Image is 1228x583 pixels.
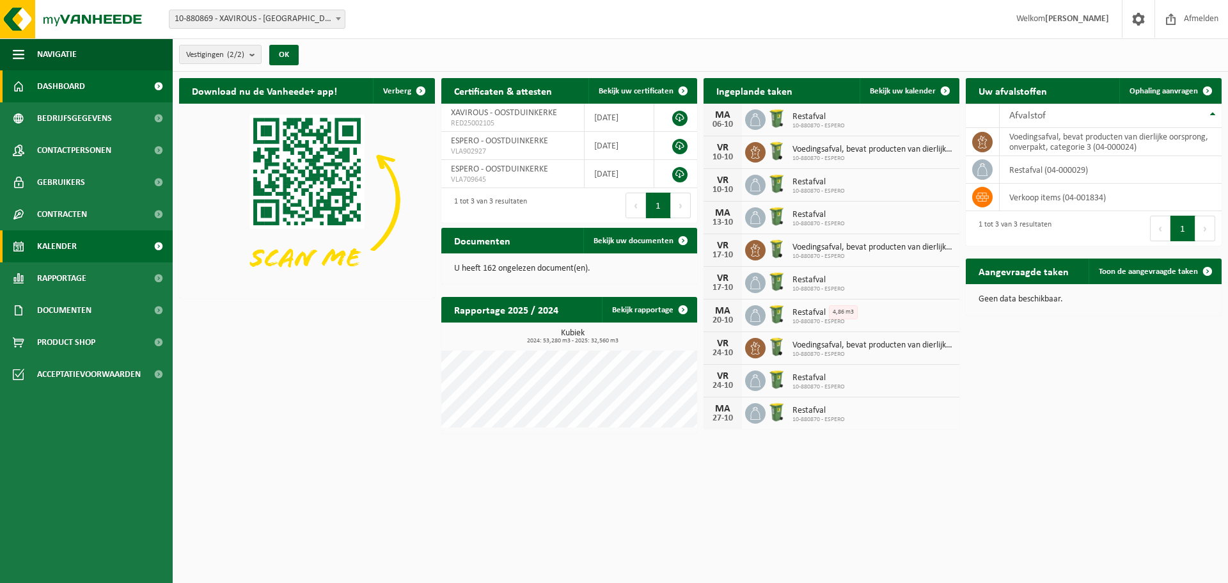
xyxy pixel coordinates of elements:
a: Bekijk uw documenten [583,228,696,253]
img: WB-0240-HPE-GN-50 [766,303,787,325]
div: 1 tot 3 van 3 resultaten [972,214,1051,243]
p: Geen data beschikbaar. [979,295,1209,304]
button: Previous [626,193,646,218]
span: Bedrijfsgegevens [37,102,112,134]
span: Voedingsafval, bevat producten van dierlijke oorsprong, onverpakt, categorie 3 [792,340,953,351]
h2: Aangevraagde taken [966,259,1082,284]
span: 10-880870 - ESPERO [792,220,845,228]
span: Contactpersonen [37,134,111,166]
img: WB-0240-HPE-GN-50 [766,173,787,195]
span: Restafval [792,112,845,122]
h2: Download nu de Vanheede+ app! [179,78,350,103]
span: 10-880870 - ESPERO [792,351,953,358]
div: VR [710,371,736,381]
div: VR [710,339,736,349]
div: 1 tot 3 van 3 resultaten [448,191,527,220]
a: Ophaling aanvragen [1119,78,1220,104]
div: VR [710,241,736,251]
span: RED25002105 [451,118,574,129]
h2: Documenten [441,228,523,253]
span: Ophaling aanvragen [1130,87,1198,95]
span: Restafval [792,210,845,220]
span: 10-880870 - ESPERO [792,285,845,293]
a: Bekijk uw kalender [860,78,958,104]
span: ESPERO - OOSTDUINKERKE [451,164,548,174]
span: Kalender [37,230,77,262]
span: Restafval [792,406,845,416]
span: 10-880870 - ESPERO [792,383,845,391]
button: Next [671,193,691,218]
span: Restafval [792,308,845,318]
h2: Rapportage 2025 / 2024 [441,297,571,322]
span: Restafval [792,373,845,383]
p: U heeft 162 ongelezen document(en). [454,264,684,273]
img: WB-0240-HPE-GN-50 [766,205,787,227]
div: 10-10 [710,186,736,195]
span: Vestigingen [186,45,244,65]
button: Vestigingen(2/2) [179,45,262,64]
div: 27-10 [710,414,736,423]
img: Download de VHEPlus App [179,104,435,296]
span: Voedingsafval, bevat producten van dierlijke oorsprong, onverpakt, categorie 3 [792,243,953,253]
span: 10-880870 - ESPERO [792,318,845,326]
span: 10-880870 - ESPERO [792,122,845,130]
img: WB-0140-HPE-GN-50 [766,336,787,358]
a: Bekijk rapportage [602,297,696,323]
span: VLA902927 [451,147,574,157]
img: WB-0240-HPE-GN-50 [766,401,787,423]
span: Toon de aangevraagde taken [1099,268,1198,276]
td: [DATE] [585,132,654,160]
div: VR [710,175,736,186]
count: (2/2) [227,51,244,59]
span: 10-880870 - ESPERO [792,416,845,424]
span: Bekijk uw kalender [870,87,936,95]
img: WB-0140-HPE-GN-50 [766,140,787,162]
span: 2024: 53,280 m3 - 2025: 32,560 m3 [448,338,697,344]
div: 17-10 [710,251,736,260]
button: 1 [646,193,671,218]
span: 10-880870 - ESPERO [792,155,953,163]
div: 10-10 [710,153,736,162]
span: 10-880870 - ESPERO [792,253,953,260]
div: 24-10 [710,349,736,358]
img: WB-0240-HPE-GN-50 [766,108,787,129]
div: 24-10 [710,381,736,390]
div: VR [710,273,736,284]
span: Bekijk uw certificaten [599,87,673,95]
span: Voedingsafval, bevat producten van dierlijke oorsprong, onverpakt, categorie 3 [792,145,953,155]
span: Restafval [792,177,845,188]
div: MA [710,306,736,316]
span: Rapportage [37,262,86,294]
img: WB-0240-HPE-GN-50 [766,271,787,292]
button: OK [269,45,299,65]
a: Toon de aangevraagde taken [1089,259,1220,284]
h2: Ingeplande taken [704,78,805,103]
button: Previous [1150,216,1170,241]
span: ESPERO - OOSTDUINKERKE [451,136,548,146]
td: verkoop items (04-001834) [1000,184,1222,211]
div: MA [710,404,736,414]
div: 17-10 [710,284,736,292]
span: 10-880870 - ESPERO [792,188,845,195]
span: Contracten [37,198,87,230]
td: voedingsafval, bevat producten van dierlijke oorsprong, onverpakt, categorie 3 (04-000024) [1000,128,1222,156]
img: WB-0240-HPE-GN-50 [766,369,787,390]
span: 10-880869 - XAVIROUS - OOSTDUINKERKE [169,10,345,29]
span: Gebruikers [37,166,85,198]
span: 10-880869 - XAVIROUS - OOSTDUINKERKE [169,10,345,28]
strong: [PERSON_NAME] [1045,14,1109,24]
span: Afvalstof [1009,111,1046,121]
button: Verberg [373,78,434,104]
div: 13-10 [710,218,736,227]
span: Acceptatievoorwaarden [37,358,141,390]
td: [DATE] [585,160,654,188]
span: Documenten [37,294,91,326]
img: WB-0140-HPE-GN-50 [766,238,787,260]
div: VR [710,143,736,153]
span: Verberg [383,87,411,95]
div: MA [710,208,736,218]
span: XAVIROUS - OOSTDUINKERKE [451,108,557,118]
h2: Certificaten & attesten [441,78,565,103]
a: Bekijk uw certificaten [588,78,696,104]
h3: Kubiek [448,329,697,344]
